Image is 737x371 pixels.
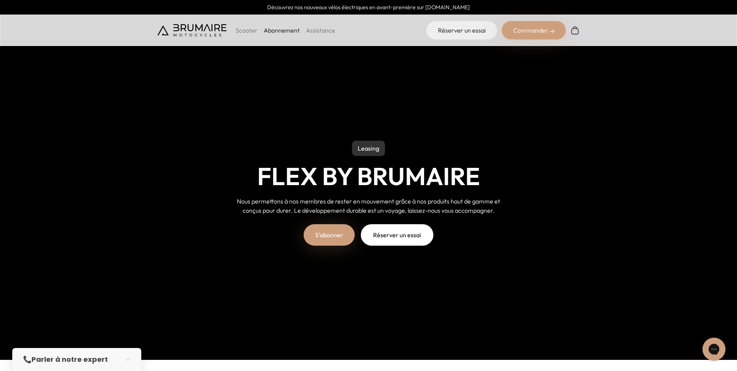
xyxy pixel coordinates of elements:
[257,162,480,190] h1: Flex by Brumaire
[306,26,335,34] a: Assistance
[550,29,554,34] img: right-arrow-2.png
[157,24,226,36] img: Brumaire Motocycles
[237,197,500,214] span: Nous permettons à nos membres de rester en mouvement grâce à nos produits haut de gamme et conçus...
[352,141,385,156] p: Leasing
[361,224,433,246] a: Réserver un essai
[236,26,258,35] p: Scooter
[699,335,729,363] iframe: Gorgias live chat messenger
[264,26,300,34] a: Abonnement
[570,26,580,35] img: Panier
[502,21,566,39] div: Commander
[426,21,497,39] a: Réserver un essai
[304,224,355,246] a: S'abonner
